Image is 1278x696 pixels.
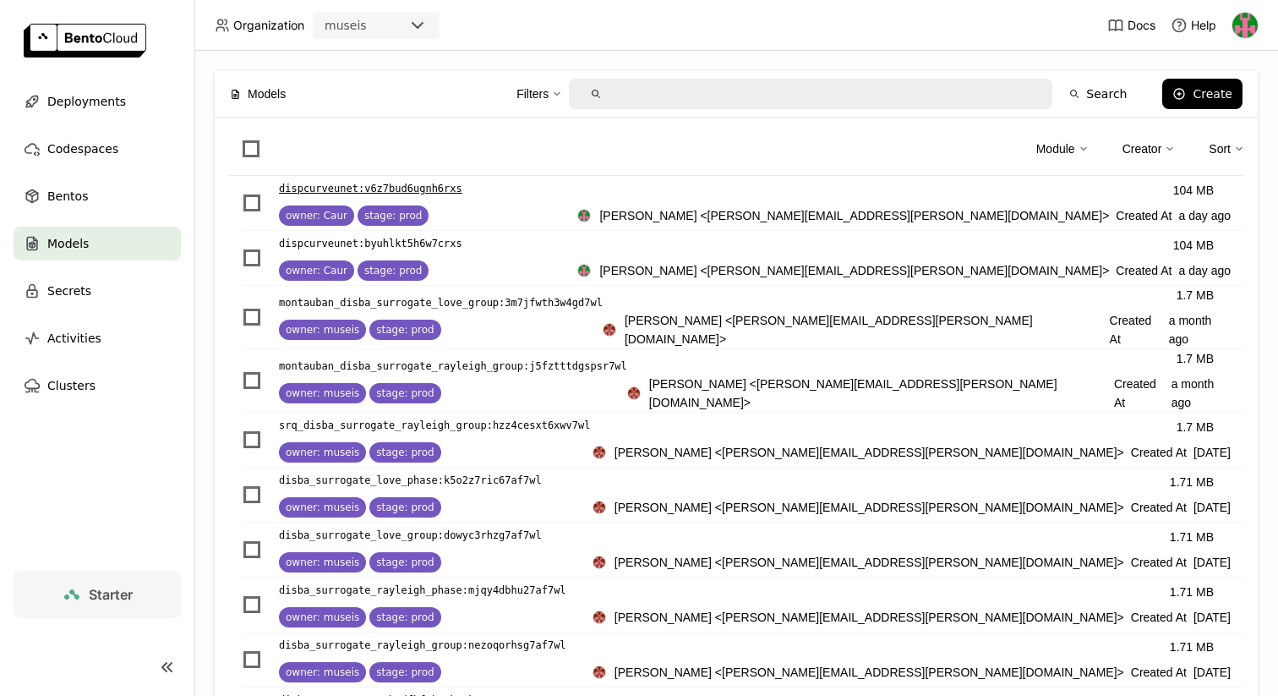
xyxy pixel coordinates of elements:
[228,176,1244,231] li: List item
[627,375,1231,412] div: Created At
[1193,443,1231,462] span: [DATE]
[47,375,96,396] span: Clusters
[228,578,1244,633] li: List item
[1193,608,1231,627] span: [DATE]
[286,666,359,679] span: owner: museis
[24,24,146,58] img: logo
[228,231,1244,286] li: List item
[578,210,590,222] img: Noah Munro-Kagan
[279,180,577,197] a: dispcurveunet:v6z7bud6ugnh6rxs
[1209,131,1244,167] div: Sort
[1193,553,1231,572] span: [DATE]
[593,443,1231,462] div: Created At
[286,501,359,514] span: owner: museis
[47,281,91,301] span: Secrets
[286,446,359,459] span: owner: museis
[369,18,370,35] input: Selected museis.
[1177,286,1214,304] div: 1.7 MB
[279,527,542,544] p: disba_surrogate_love_group : dowyc3rhzg7af7wl
[1179,206,1232,225] span: a day ago
[279,472,542,489] p: disba_surrogate_love_phase : k5o2z7ric67af7wl
[376,666,434,679] span: stage: prod
[233,18,304,33] span: Organization
[599,206,1109,225] span: [PERSON_NAME] <[PERSON_NAME][EMAIL_ADDRESS][PERSON_NAME][DOMAIN_NAME]>
[279,358,627,375] a: montauban_disba_surrogate_rayleigh_group:j5fztttdgspsr7wl
[1059,79,1137,109] button: Search
[228,413,1244,468] li: List item
[593,501,605,513] img: Stephen Mosher
[364,209,422,222] span: stage: prod
[628,387,640,399] img: Stephen Mosher
[376,501,434,514] span: stage: prod
[1177,418,1214,436] div: 1.7 MB
[279,358,627,375] p: montauban_disba_surrogate_rayleigh_group : j5fztttdgspsr7wl
[1107,17,1155,34] a: Docs
[286,386,359,400] span: owner: museis
[248,85,286,103] span: Models
[279,417,593,434] a: srq_disba_surrogate_rayleigh_group:hzz4cesxt6xwv7wl
[228,286,1244,349] li: List item
[1177,349,1214,368] div: 1.7 MB
[1036,131,1089,167] div: Module
[286,209,347,222] span: owner: Caur
[279,582,593,599] a: disba_surrogate_rayleigh_phase:mjqy4dbhu27af7wl
[1170,528,1214,546] div: 1.71 MB
[228,349,1244,413] li: List item
[593,447,605,458] img: Stephen Mosher
[593,666,605,678] img: Stephen Mosher
[578,265,590,277] img: Noah Munro-Kagan
[14,227,181,260] a: Models
[1179,261,1232,280] span: a day ago
[376,446,434,459] span: stage: prod
[1036,140,1075,158] div: Module
[279,582,566,599] p: disba_surrogate_rayleigh_phase : mjqy4dbhu27af7wl
[1122,140,1162,158] div: Creator
[1171,17,1216,34] div: Help
[286,556,359,569] span: owner: museis
[14,132,181,166] a: Codespaces
[614,553,1124,572] span: [PERSON_NAME] <[PERSON_NAME][EMAIL_ADDRESS][PERSON_NAME][DOMAIN_NAME]>
[14,571,181,618] a: Starter
[228,468,1244,523] li: List item
[603,324,615,336] img: Stephen Mosher
[14,321,181,355] a: Activities
[286,611,359,624] span: owner: museis
[1209,140,1231,158] div: Sort
[286,264,347,277] span: owner: Caur
[47,186,88,206] span: Bentos
[228,633,1244,688] li: List item
[1193,663,1231,682] span: [DATE]
[625,311,1103,348] span: [PERSON_NAME] <[PERSON_NAME][EMAIL_ADDRESS][PERSON_NAME][DOMAIN_NAME]>
[603,311,1231,348] div: Created At
[279,180,462,197] p: dispcurveunet : v6z7bud6ugnh6rxs
[376,386,434,400] span: stage: prod
[364,264,422,277] span: stage: prod
[599,261,1109,280] span: [PERSON_NAME] <[PERSON_NAME][EMAIL_ADDRESS][PERSON_NAME][DOMAIN_NAME]>
[1122,131,1176,167] div: Creator
[577,261,1231,280] div: Created At
[593,556,605,568] img: Stephen Mosher
[14,369,181,403] a: Clusters
[279,417,590,434] p: srq_disba_surrogate_rayleigh_group : hzz4cesxt6xwv7wl
[47,233,89,254] span: Models
[14,179,181,213] a: Bentos
[228,523,1244,578] li: List item
[593,608,1231,627] div: Created At
[614,663,1124,682] span: [PERSON_NAME] <[PERSON_NAME][EMAIL_ADDRESS][PERSON_NAME][DOMAIN_NAME]>
[286,323,359,337] span: owner: museis
[593,611,605,623] img: Stephen Mosher
[1170,638,1214,656] div: 1.71 MB
[47,139,118,159] span: Codespaces
[1191,18,1216,33] span: Help
[516,85,549,103] div: Filters
[1173,181,1214,200] div: 104 MB
[516,76,562,112] div: Filters
[1232,13,1258,38] img: Noah Munro-Kagan
[89,586,133,603] span: Starter
[1193,498,1231,517] span: [DATE]
[279,637,566,654] p: disba_surrogate_rayleigh_group : nezoqorhsg7af7wl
